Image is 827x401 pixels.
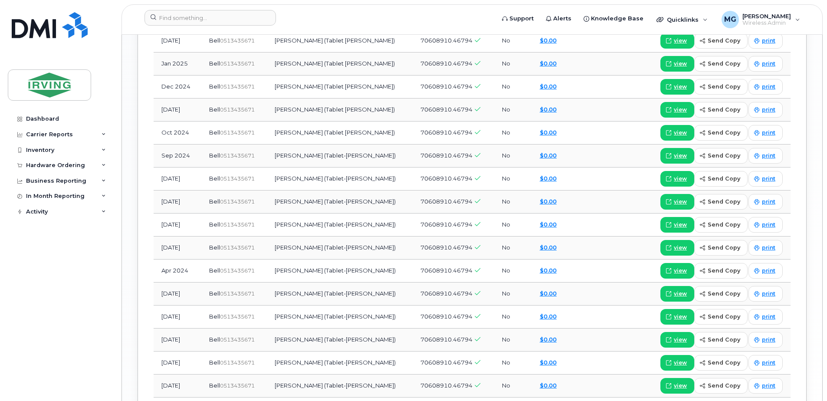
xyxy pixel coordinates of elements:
[674,175,687,183] span: view
[209,313,220,320] span: Bell
[420,175,473,182] span: 70608910.46794
[694,171,748,187] button: send copy
[674,244,687,252] span: view
[154,191,201,214] td: [DATE]
[762,382,775,390] span: print
[154,260,201,283] td: Apr 2024
[674,221,687,229] span: view
[494,122,532,145] td: No
[748,332,783,348] a: print
[154,329,201,352] td: [DATE]
[674,60,687,68] span: view
[420,83,473,90] span: 70608910.46794
[748,148,783,164] a: print
[267,237,413,260] td: [PERSON_NAME] (Tablet-[PERSON_NAME])
[591,14,643,23] span: Knowledge Base
[494,283,532,306] td: No
[762,267,775,275] span: print
[154,283,201,306] td: [DATE]
[762,336,775,344] span: print
[540,382,557,389] a: $0.00
[674,152,687,160] span: view
[540,60,557,67] a: $0.00
[154,306,201,329] td: [DATE]
[708,335,740,344] span: send copy
[209,106,220,113] span: Bell
[540,37,557,44] a: $0.00
[494,76,532,99] td: No
[762,198,775,206] span: print
[209,60,220,67] span: Bell
[420,198,473,205] span: 70608910.46794
[220,129,255,136] span: 0513435671
[762,359,775,367] span: print
[708,105,740,114] span: send copy
[540,106,557,113] a: $0.00
[267,260,413,283] td: [PERSON_NAME] (Tablet-[PERSON_NAME])
[694,194,748,210] button: send copy
[267,329,413,352] td: [PERSON_NAME] (Tablet-[PERSON_NAME])
[540,10,578,27] a: Alerts
[420,382,473,389] span: 70608910.46794
[748,355,783,371] a: print
[708,174,740,183] span: send copy
[209,152,220,159] span: Bell
[540,244,557,251] a: $0.00
[748,309,783,325] a: print
[708,266,740,275] span: send copy
[494,375,532,398] td: No
[220,37,255,44] span: 0513435671
[154,30,201,53] td: [DATE]
[154,122,201,145] td: Oct 2024
[220,290,255,297] span: 0513435671
[540,336,557,343] a: $0.00
[267,352,413,375] td: [PERSON_NAME] (Tablet-[PERSON_NAME])
[494,30,532,53] td: No
[540,83,557,90] a: $0.00
[267,283,413,306] td: [PERSON_NAME] (Tablet-[PERSON_NAME])
[660,332,694,348] a: view
[660,309,694,325] a: view
[748,217,783,233] a: print
[154,352,201,375] td: [DATE]
[694,240,748,256] button: send copy
[724,14,736,25] span: MG
[540,152,557,159] a: $0.00
[209,336,220,343] span: Bell
[420,267,473,274] span: 70608910.46794
[494,214,532,237] td: No
[220,244,255,251] span: 0513435671
[494,191,532,214] td: No
[494,145,532,168] td: No
[154,53,201,76] td: Jan 2025
[708,243,740,252] span: send copy
[650,11,714,28] div: Quicklinks
[694,263,748,279] button: send copy
[154,76,201,99] td: Dec 2024
[220,83,255,90] span: 0513435671
[267,214,413,237] td: [PERSON_NAME] (Tablet-[PERSON_NAME])
[660,286,694,302] a: view
[694,378,748,394] button: send copy
[708,59,740,68] span: send copy
[660,378,694,394] a: view
[748,102,783,118] a: print
[209,221,220,228] span: Bell
[267,122,413,145] td: [PERSON_NAME] (Tablet [PERSON_NAME])
[694,332,748,348] button: send copy
[220,267,255,274] span: 0513435671
[209,83,220,90] span: Bell
[220,198,255,205] span: 0513435671
[708,197,740,206] span: send copy
[494,237,532,260] td: No
[762,313,775,321] span: print
[708,220,740,229] span: send copy
[553,14,571,23] span: Alerts
[674,382,687,390] span: view
[496,10,540,27] a: Support
[708,289,740,298] span: send copy
[420,60,473,67] span: 70608910.46794
[209,175,220,182] span: Bell
[674,290,687,298] span: view
[209,198,220,205] span: Bell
